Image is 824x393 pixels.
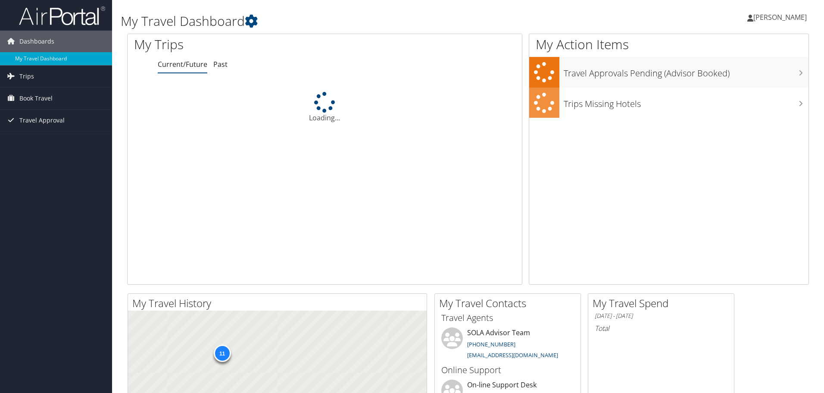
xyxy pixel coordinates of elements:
h3: Trips Missing Hotels [564,94,808,110]
a: [PHONE_NUMBER] [467,340,515,348]
li: SOLA Advisor Team [437,327,578,363]
h6: Total [595,324,727,333]
a: Travel Approvals Pending (Advisor Booked) [529,57,808,88]
span: Book Travel [19,88,53,109]
a: Current/Future [158,60,207,69]
h1: My Travel Dashboard [121,12,584,30]
span: Dashboards [19,31,54,52]
h2: My Travel Contacts [439,296,581,311]
span: Travel Approval [19,110,65,131]
span: Trips [19,66,34,87]
a: Trips Missing Hotels [529,88,808,118]
span: [PERSON_NAME] [753,13,807,22]
div: 11 [213,345,231,362]
h2: My Travel History [132,296,427,311]
img: airportal-logo.png [19,6,105,26]
h3: Travel Approvals Pending (Advisor Booked) [564,63,808,79]
a: [EMAIL_ADDRESS][DOMAIN_NAME] [467,351,558,359]
h3: Travel Agents [441,312,574,324]
h1: My Action Items [529,35,808,53]
div: Loading... [128,92,522,123]
a: Past [213,60,228,69]
h1: My Trips [134,35,351,53]
h6: [DATE] - [DATE] [595,312,727,320]
a: [PERSON_NAME] [747,4,815,30]
h3: Online Support [441,364,574,376]
h2: My Travel Spend [593,296,734,311]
